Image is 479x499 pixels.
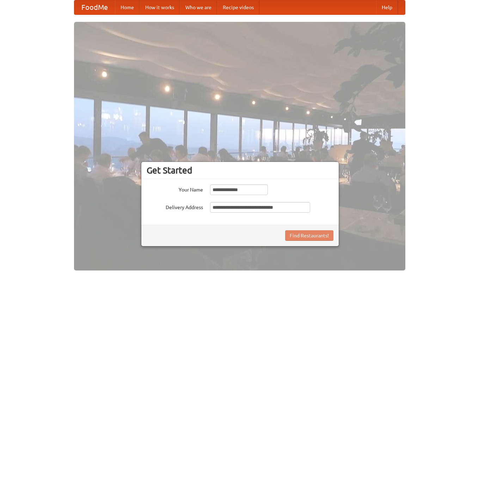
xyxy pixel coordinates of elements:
[217,0,259,14] a: Recipe videos
[180,0,217,14] a: Who we are
[115,0,140,14] a: Home
[147,184,203,193] label: Your Name
[140,0,180,14] a: How it works
[147,202,203,211] label: Delivery Address
[376,0,398,14] a: Help
[74,0,115,14] a: FoodMe
[147,165,333,176] h3: Get Started
[285,230,333,241] button: Find Restaurants!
